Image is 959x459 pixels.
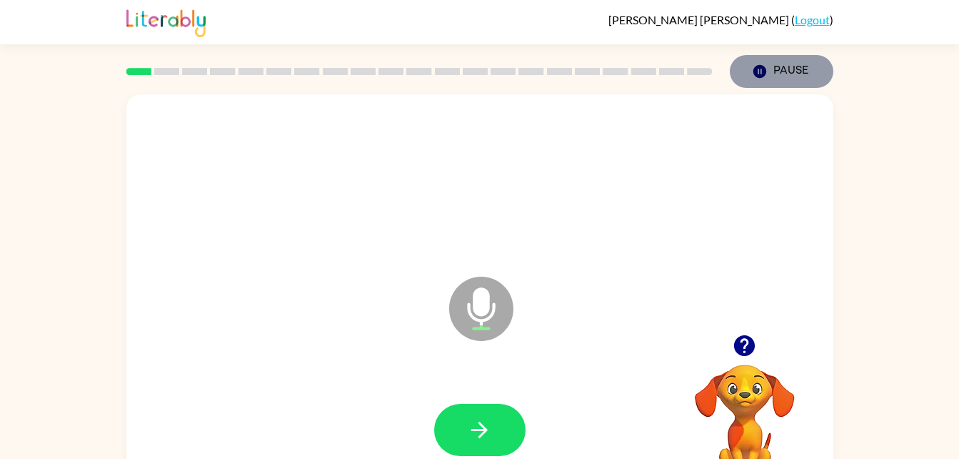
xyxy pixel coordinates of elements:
[730,55,833,88] button: Pause
[126,6,206,37] img: Literably
[795,13,830,26] a: Logout
[608,13,791,26] span: [PERSON_NAME] [PERSON_NAME]
[608,13,833,26] div: ( )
